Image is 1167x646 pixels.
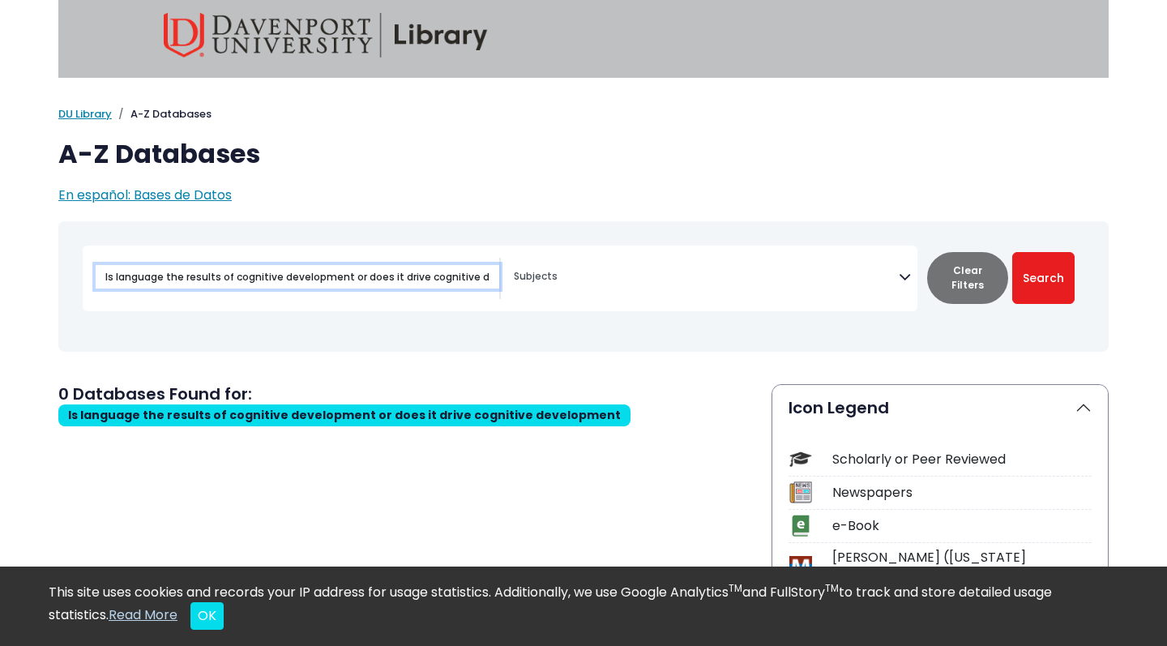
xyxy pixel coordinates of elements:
[190,602,224,630] button: Close
[789,515,811,537] img: Icon e-Book
[772,385,1108,430] button: Icon Legend
[49,583,1118,630] div: This site uses cookies and records your IP address for usage statistics. Additionally, we use Goo...
[58,186,232,204] a: En español: Bases de Datos
[832,483,1092,503] div: Newspapers
[58,383,252,405] span: 0 Databases Found for:
[164,13,488,58] img: Davenport University Library
[109,605,177,624] a: Read More
[832,516,1092,536] div: e-Book
[68,407,621,423] span: Is language the results of cognitive development or does it drive cognitive development
[825,581,839,595] sup: TM
[729,581,742,595] sup: TM
[789,448,811,470] img: Icon Scholarly or Peer Reviewed
[832,548,1092,587] div: [PERSON_NAME] ([US_STATE] electronic Library)
[112,106,212,122] li: A-Z Databases
[58,139,1109,169] h1: A-Z Databases
[927,252,1008,304] button: Clear Filters
[58,221,1109,352] nav: Search filters
[832,450,1092,469] div: Scholarly or Peer Reviewed
[1012,252,1075,304] button: Submit for Search Results
[514,272,899,284] textarea: Search
[58,106,1109,122] nav: breadcrumb
[789,556,811,578] img: Icon MeL (Michigan electronic Library)
[58,106,112,122] a: DU Library
[789,481,811,503] img: Icon Newspapers
[96,265,499,289] input: Search database by title or keyword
